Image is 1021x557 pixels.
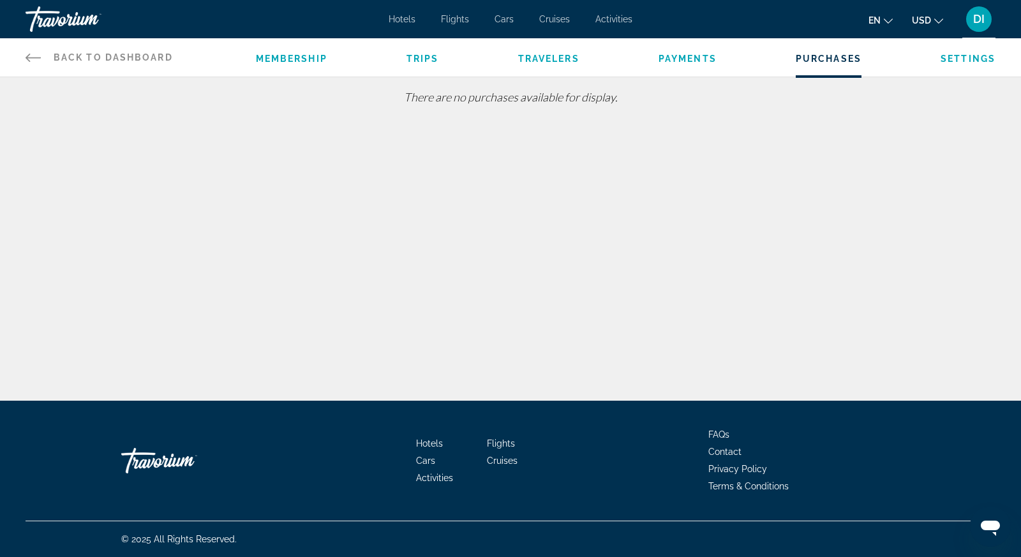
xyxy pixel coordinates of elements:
[970,506,1011,547] iframe: Button to launch messaging window
[973,13,985,26] span: DI
[595,14,632,24] a: Activities
[487,456,518,466] a: Cruises
[26,90,995,117] div: There are no purchases available for display.
[708,429,729,440] a: FAQs
[796,54,861,64] a: Purchases
[54,52,173,63] span: Back to Dashboard
[416,456,435,466] a: Cars
[416,438,443,449] a: Hotels
[416,473,453,483] a: Activities
[708,447,742,457] a: Contact
[659,54,717,64] a: Payments
[962,6,995,33] button: User Menu
[121,442,249,480] a: Travorium
[121,534,237,544] span: © 2025 All Rights Reserved.
[941,54,995,64] a: Settings
[708,481,789,491] a: Terms & Conditions
[406,54,439,64] a: Trips
[868,11,893,29] button: Change language
[518,54,579,64] a: Travelers
[868,15,881,26] span: en
[389,14,415,24] a: Hotels
[441,14,469,24] a: Flights
[912,11,943,29] button: Change currency
[495,14,514,24] a: Cars
[256,54,327,64] a: Membership
[912,15,931,26] span: USD
[26,38,173,77] a: Back to Dashboard
[708,464,767,474] a: Privacy Policy
[26,3,153,36] a: Travorium
[487,438,515,449] a: Flights
[539,14,570,24] a: Cruises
